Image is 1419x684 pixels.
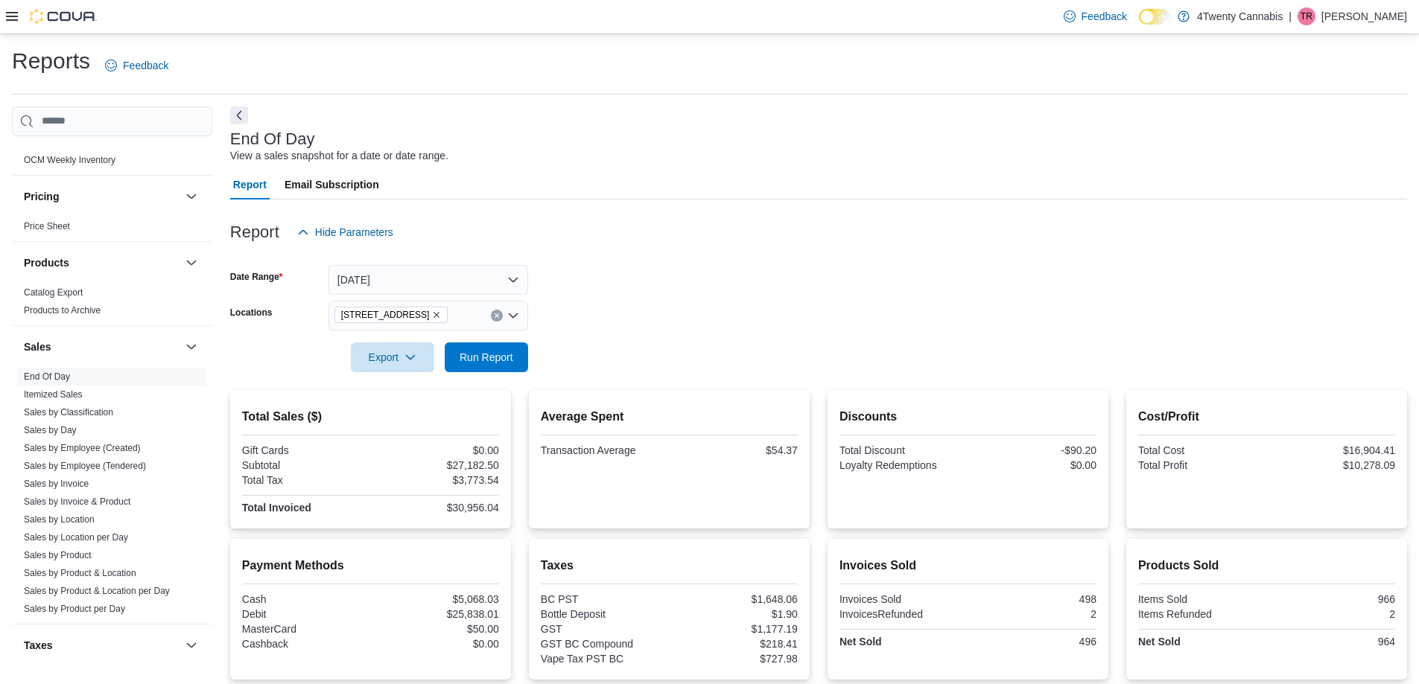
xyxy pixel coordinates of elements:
div: GST BC Compound [541,638,667,650]
span: Run Report [460,350,513,365]
button: Pricing [24,189,180,204]
h3: Report [230,223,279,241]
div: $54.37 [672,444,798,456]
p: 4Twenty Cannabis [1197,7,1283,25]
div: Total Tax [242,474,368,486]
span: Itemized Sales [24,389,83,400]
a: Itemized Sales [24,389,83,400]
label: Date Range [230,271,283,283]
a: Sales by Invoice [24,479,89,489]
div: Items Refunded [1138,608,1264,620]
input: Dark Mode [1139,9,1170,25]
label: Locations [230,307,273,319]
a: Sales by Employee (Created) [24,443,141,453]
button: Pricing [182,188,200,205]
strong: Net Sold [1138,636,1181,648]
button: Next [230,106,248,124]
strong: Total Invoiced [242,502,311,514]
button: Sales [24,339,180,354]
div: Total Cost [1138,444,1264,456]
a: Sales by Product per Day [24,604,125,614]
button: Export [351,342,434,372]
span: Sales by Invoice & Product [24,496,130,508]
a: Sales by Classification [24,407,113,418]
div: View a sales snapshot for a date or date range. [230,148,448,164]
span: 2426 200 Street [334,307,448,323]
div: InvoicesRefunded [839,608,965,620]
span: Sales by Product & Location [24,567,136,579]
div: Sales [12,368,212,624]
h3: Taxes [24,638,53,653]
button: Remove 2426 200 Street from selection in this group [432,310,441,319]
div: Total Discount [839,444,965,456]
h2: Products Sold [1138,557,1395,575]
div: Pricing [12,217,212,241]
span: End Of Day [24,371,70,383]
button: Run Report [445,342,528,372]
div: $5,068.03 [373,593,499,605]
div: GST [541,623,667,635]
span: Hide Parameters [315,225,393,240]
div: 498 [971,593,1096,605]
h1: Reports [12,46,90,76]
div: Items Sold [1138,593,1264,605]
span: Sales by Invoice [24,478,89,490]
div: BC PST [541,593,667,605]
span: Sales by Location [24,514,95,525]
div: $1,648.06 [672,593,798,605]
a: Catalog Export [24,287,83,298]
h2: Total Sales ($) [242,408,499,426]
span: Export [360,342,425,372]
strong: Net Sold [839,636,882,648]
span: Feedback [1082,9,1127,24]
a: OCM Weekly Inventory [24,155,115,165]
a: Sales by Invoice & Product [24,496,130,507]
h3: Products [24,255,69,270]
div: 964 [1269,636,1395,648]
button: Open list of options [507,310,519,322]
div: Transaction Average [541,444,667,456]
div: $0.00 [373,638,499,650]
div: Subtotal [242,459,368,471]
div: 2 [1269,608,1395,620]
div: $0.00 [373,444,499,456]
div: Gift Cards [242,444,368,456]
div: $16,904.41 [1269,444,1395,456]
div: $50.00 [373,623,499,635]
div: Taylor Rosik [1298,7,1315,25]
span: Email Subscription [285,170,379,199]
div: $1,177.19 [672,623,798,635]
div: Loyalty Redemptions [839,459,965,471]
div: Total Profit [1138,459,1264,471]
span: Sales by Product per Day [24,603,125,615]
div: Cash [242,593,368,605]
div: $3,773.54 [373,474,499,486]
h2: Discounts [839,408,1096,426]
a: Sales by Employee (Tendered) [24,461,146,471]
span: Sales by Employee (Tendered) [24,460,146,472]
div: $727.98 [672,653,798,665]
h3: Sales [24,339,51,354]
a: Sales by Location per Day [24,532,128,543]
a: Sales by Location [24,514,95,525]
div: $30,956.04 [373,502,499,514]
a: Sales by Product [24,550,92,560]
span: TR [1301,7,1312,25]
a: Feedback [99,51,174,80]
div: Invoices Sold [839,593,965,605]
button: [DATE] [328,265,528,295]
button: Sales [182,338,200,356]
div: 966 [1269,593,1395,605]
button: Taxes [24,638,180,653]
h3: Pricing [24,189,59,204]
div: 496 [971,636,1096,648]
a: Feedback [1058,1,1133,31]
button: Products [182,254,200,272]
div: $27,182.50 [373,459,499,471]
a: Sales by Product & Location [24,568,136,578]
p: [PERSON_NAME] [1321,7,1407,25]
div: $10,278.09 [1269,459,1395,471]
